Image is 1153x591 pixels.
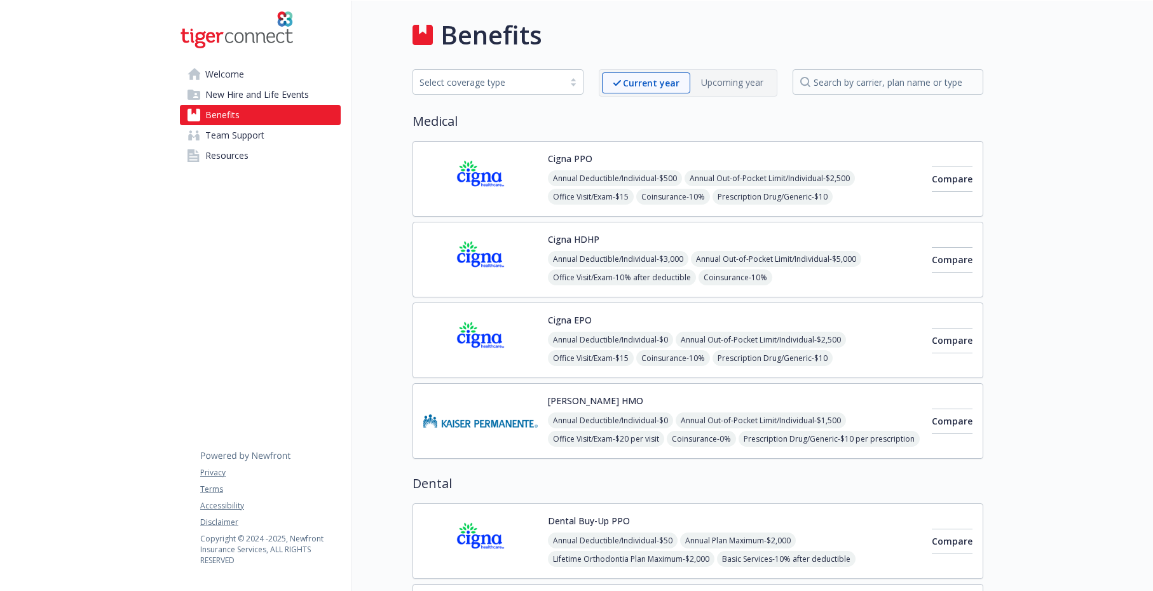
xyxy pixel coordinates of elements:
[200,517,340,528] a: Disclaimer
[699,269,772,285] span: Coinsurance - 10%
[548,514,630,527] button: Dental Buy-Up PPO
[180,105,341,125] a: Benefits
[423,514,538,568] img: CIGNA carrier logo
[932,254,972,266] span: Compare
[548,233,599,246] button: Cigna HDHP
[739,431,920,447] span: Prescription Drug/Generic - $10 per prescription
[205,146,249,166] span: Resources
[932,328,972,353] button: Compare
[932,529,972,554] button: Compare
[200,500,340,512] a: Accessibility
[423,152,538,206] img: CIGNA carrier logo
[548,189,634,205] span: Office Visit/Exam - $15
[548,269,696,285] span: Office Visit/Exam - 10% after deductible
[205,125,264,146] span: Team Support
[932,535,972,547] span: Compare
[548,170,682,186] span: Annual Deductible/Individual - $500
[636,350,710,366] span: Coinsurance - 10%
[713,350,833,366] span: Prescription Drug/Generic - $10
[548,394,643,407] button: [PERSON_NAME] HMO
[548,551,714,567] span: Lifetime Orthodontia Plan Maximum - $2,000
[440,16,542,54] h1: Benefits
[423,394,538,448] img: Kaiser Permanente Insurance Company carrier logo
[205,64,244,85] span: Welcome
[548,332,673,348] span: Annual Deductible/Individual - $0
[691,251,861,267] span: Annual Out-of-Pocket Limit/Individual - $5,000
[680,533,796,548] span: Annual Plan Maximum - $2,000
[701,76,763,89] p: Upcoming year
[180,146,341,166] a: Resources
[713,189,833,205] span: Prescription Drug/Generic - $10
[676,412,846,428] span: Annual Out-of-Pocket Limit/Individual - $1,500
[413,474,983,493] h2: Dental
[623,76,679,90] p: Current year
[420,76,557,89] div: Select coverage type
[180,125,341,146] a: Team Support
[690,72,774,93] span: Upcoming year
[413,112,983,131] h2: Medical
[548,431,664,447] span: Office Visit/Exam - $20 per visit
[932,247,972,273] button: Compare
[793,69,983,95] input: search by carrier, plan name or type
[180,64,341,85] a: Welcome
[548,412,673,428] span: Annual Deductible/Individual - $0
[180,85,341,105] a: New Hire and Life Events
[548,313,592,327] button: Cigna EPO
[548,533,678,548] span: Annual Deductible/Individual - $50
[548,350,634,366] span: Office Visit/Exam - $15
[685,170,855,186] span: Annual Out-of-Pocket Limit/Individual - $2,500
[932,415,972,427] span: Compare
[717,551,856,567] span: Basic Services - 10% after deductible
[423,233,538,287] img: CIGNA carrier logo
[932,166,972,192] button: Compare
[205,105,240,125] span: Benefits
[932,173,972,185] span: Compare
[667,431,736,447] span: Coinsurance - 0%
[200,533,340,566] p: Copyright © 2024 - 2025 , Newfront Insurance Services, ALL RIGHTS RESERVED
[200,484,340,495] a: Terms
[423,313,538,367] img: CIGNA carrier logo
[205,85,309,105] span: New Hire and Life Events
[548,251,688,267] span: Annual Deductible/Individual - $3,000
[676,332,846,348] span: Annual Out-of-Pocket Limit/Individual - $2,500
[548,152,592,165] button: Cigna PPO
[200,467,340,479] a: Privacy
[932,409,972,434] button: Compare
[932,334,972,346] span: Compare
[636,189,710,205] span: Coinsurance - 10%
